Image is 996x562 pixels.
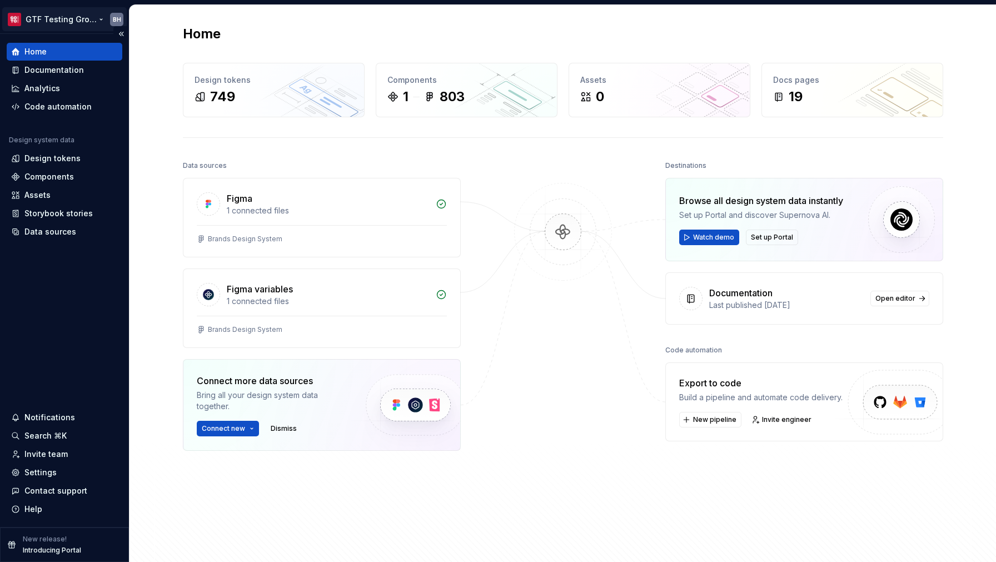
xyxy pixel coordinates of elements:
div: Settings [24,467,57,478]
div: Browse all design system data instantly [679,194,843,207]
div: GTF Testing Grounds [26,14,97,25]
a: Home [7,43,122,61]
button: New pipeline [679,412,741,427]
a: Assets0 [569,63,750,117]
a: Figma1 connected filesBrands Design System [183,178,461,257]
a: Storybook stories [7,205,122,222]
div: Storybook stories [24,208,93,219]
div: Notifications [24,412,75,423]
button: Watch demo [679,230,739,245]
div: Assets [24,190,51,201]
a: Invite engineer [748,412,816,427]
div: Search ⌘K [24,430,67,441]
div: Assets [580,74,739,86]
div: Home [24,46,47,57]
span: New pipeline [693,415,736,424]
div: 803 [440,88,465,106]
div: Figma [227,192,252,205]
button: Contact support [7,482,122,500]
div: Documentation [709,286,773,300]
a: Assets [7,186,122,204]
a: Design tokens [7,150,122,167]
a: Settings [7,464,122,481]
div: Brands Design System [208,235,282,243]
div: Figma variables [227,282,293,296]
div: BH [113,15,121,24]
p: Introducing Portal [23,546,81,555]
a: Components1803 [376,63,557,117]
div: Connect more data sources [197,374,347,387]
a: Data sources [7,223,122,241]
a: Invite team [7,445,122,463]
span: Connect new [202,424,245,433]
div: Design tokens [24,153,81,164]
p: New release! [23,535,67,544]
div: 0 [596,88,604,106]
div: Set up Portal and discover Supernova AI. [679,210,843,221]
a: Analytics [7,79,122,97]
div: Data sources [24,226,76,237]
div: Build a pipeline and automate code delivery. [679,392,843,403]
span: Dismiss [271,424,297,433]
div: Last published [DATE] [709,300,864,311]
div: Contact support [24,485,87,496]
div: Export to code [679,376,843,390]
div: Help [24,504,42,515]
div: Documentation [24,64,84,76]
a: Documentation [7,61,122,79]
button: Help [7,500,122,518]
button: Connect new [197,421,259,436]
a: Figma variables1 connected filesBrands Design System [183,268,461,348]
div: 749 [210,88,235,106]
div: 1 connected files [227,296,429,307]
h2: Home [183,25,221,43]
div: 1 connected files [227,205,429,216]
a: Design tokens749 [183,63,365,117]
span: Watch demo [693,233,734,242]
div: Brands Design System [208,325,282,334]
div: Design tokens [195,74,353,86]
button: GTF Testing GroundsBH [2,7,127,31]
button: Dismiss [266,421,302,436]
div: 19 [789,88,803,106]
a: Components [7,168,122,186]
span: Invite engineer [762,415,811,424]
a: Open editor [870,291,929,306]
span: Set up Portal [751,233,793,242]
div: Design system data [9,136,74,145]
a: Docs pages19 [761,63,943,117]
div: Docs pages [773,74,932,86]
button: Set up Portal [746,230,798,245]
button: Notifications [7,409,122,426]
div: Code automation [24,101,92,112]
a: Code automation [7,98,122,116]
div: Destinations [665,158,706,173]
span: Open editor [875,294,915,303]
div: Bring all your design system data together. [197,390,347,412]
div: Invite team [24,449,68,460]
div: Analytics [24,83,60,94]
button: Search ⌘K [7,427,122,445]
div: Components [387,74,546,86]
div: 1 [403,88,409,106]
img: f4f33d50-0937-4074-a32a-c7cda971eed1.png [8,13,21,26]
div: Code automation [665,342,722,358]
div: Data sources [183,158,227,173]
button: Collapse sidebar [113,26,129,42]
div: Components [24,171,74,182]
